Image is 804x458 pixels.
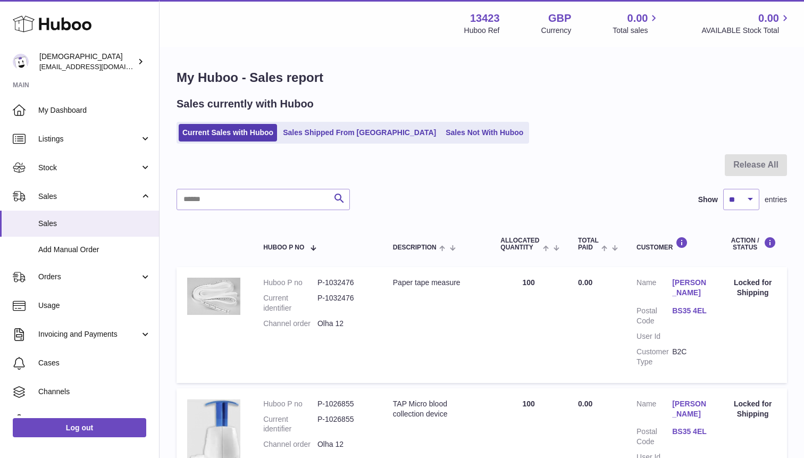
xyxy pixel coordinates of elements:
[758,11,779,26] span: 0.00
[38,191,140,202] span: Sales
[613,11,660,36] a: 0.00 Total sales
[177,69,787,86] h1: My Huboo - Sales report
[38,245,151,255] span: Add Manual Order
[701,11,791,36] a: 0.00 AVAILABLE Stock Total
[38,358,151,368] span: Cases
[578,237,599,251] span: Total paid
[442,124,527,141] a: Sales Not With Huboo
[38,219,151,229] span: Sales
[13,418,146,437] a: Log out
[179,124,277,141] a: Current Sales with Huboo
[393,244,437,251] span: Description
[578,278,592,287] span: 0.00
[490,267,567,382] td: 100
[39,62,156,71] span: [EMAIL_ADDRESS][DOMAIN_NAME]
[613,26,660,36] span: Total sales
[729,399,776,419] div: Locked for Shipping
[263,439,317,449] dt: Channel order
[636,331,672,342] dt: User Id
[636,427,672,447] dt: Postal Code
[672,306,708,316] a: BS35 4EL
[393,278,480,288] div: Paper tape measure
[279,124,440,141] a: Sales Shipped From [GEOGRAPHIC_DATA]
[672,278,708,298] a: [PERSON_NAME]
[38,272,140,282] span: Orders
[672,347,708,367] dd: B2C
[263,414,317,435] dt: Current identifier
[701,26,791,36] span: AVAILABLE Stock Total
[317,278,372,288] dd: P-1032476
[672,399,708,419] a: [PERSON_NAME]
[263,319,317,329] dt: Channel order
[317,319,372,329] dd: Olha 12
[13,54,29,70] img: olgazyuz@outlook.com
[470,11,500,26] strong: 13423
[729,278,776,298] div: Locked for Shipping
[38,134,140,144] span: Listings
[548,11,571,26] strong: GBP
[317,293,372,313] dd: P-1032476
[263,278,317,288] dt: Huboo P no
[541,26,572,36] div: Currency
[636,347,672,367] dt: Customer Type
[263,293,317,313] dt: Current identifier
[187,278,240,315] img: 1739881904.png
[317,399,372,409] dd: P-1026855
[317,414,372,435] dd: P-1026855
[500,237,540,251] span: ALLOCATED Quantity
[698,195,718,205] label: Show
[578,399,592,408] span: 0.00
[38,301,151,311] span: Usage
[39,52,135,72] div: [DEMOGRAPHIC_DATA]
[38,105,151,115] span: My Dashboard
[636,278,672,301] dt: Name
[627,11,648,26] span: 0.00
[636,306,672,326] dt: Postal Code
[263,244,304,251] span: Huboo P no
[263,399,317,409] dt: Huboo P no
[765,195,787,205] span: entries
[177,97,314,111] h2: Sales currently with Huboo
[636,237,708,251] div: Customer
[38,387,151,397] span: Channels
[317,439,372,449] dd: Olha 12
[38,329,140,339] span: Invoicing and Payments
[464,26,500,36] div: Huboo Ref
[393,399,480,419] div: TAP Micro blood collection device
[38,163,140,173] span: Stock
[636,399,672,422] dt: Name
[672,427,708,437] a: BS35 4EL
[729,237,776,251] div: Action / Status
